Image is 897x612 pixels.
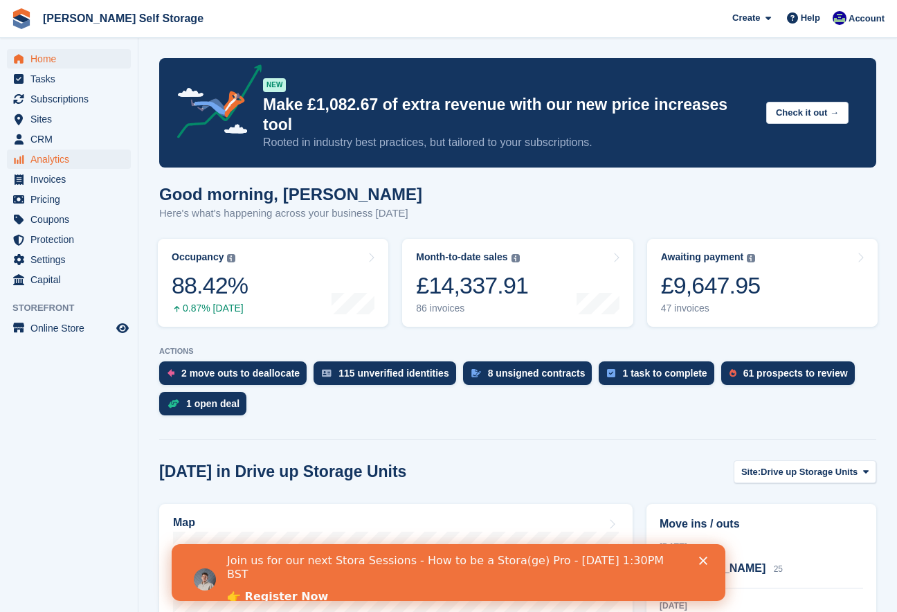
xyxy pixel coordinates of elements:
a: 61 prospects to review [721,361,862,392]
a: menu [7,150,131,169]
div: 2 move outs to deallocate [181,368,300,379]
span: Storefront [12,301,138,315]
img: icon-info-grey-7440780725fd019a000dd9b08b2336e03edf1995a4989e88bcd33f0948082b44.svg [747,254,755,262]
img: icon-info-grey-7440780725fd019a000dd9b08b2336e03edf1995a4989e88bcd33f0948082b44.svg [511,254,520,262]
a: [PERSON_NAME] Self Storage [37,7,209,30]
a: 1 task to complete [599,361,721,392]
span: Settings [30,250,114,269]
a: 👉 Register Now [55,46,156,61]
div: 88.42% [172,271,248,300]
a: menu [7,318,131,338]
a: menu [7,250,131,269]
img: task-75834270c22a3079a89374b754ae025e5fb1db73e45f91037f5363f120a921f8.svg [607,369,615,377]
div: 115 unverified identities [338,368,449,379]
p: Make £1,082.67 of extra revenue with our new price increases tool [263,95,755,135]
div: Month-to-date sales [416,251,507,263]
img: icon-info-grey-7440780725fd019a000dd9b08b2336e03edf1995a4989e88bcd33f0948082b44.svg [227,254,235,262]
img: Justin Farthing [833,11,846,25]
span: Tasks [30,69,114,89]
a: 2 move outs to deallocate [159,361,314,392]
span: Analytics [30,150,114,169]
button: Site: Drive up Storage Units [734,460,876,483]
div: 0.87% [DATE] [172,303,248,314]
h2: [DATE] in Drive up Storage Units [159,462,406,481]
div: 1 task to complete [622,368,707,379]
span: Pricing [30,190,114,209]
a: menu [7,69,131,89]
h1: Good morning, [PERSON_NAME] [159,185,422,204]
div: NEW [263,78,286,92]
div: [DATE] [660,541,863,553]
div: 86 invoices [416,303,528,314]
a: menu [7,190,131,209]
span: Site: [741,465,761,479]
a: Preview store [114,320,131,336]
button: Check it out → [766,102,849,125]
a: 115 unverified identities [314,361,463,392]
a: menu [7,270,131,289]
span: Subscriptions [30,89,114,109]
span: Protection [30,230,114,249]
div: 8 unsigned contracts [488,368,586,379]
iframe: Intercom live chat banner [172,544,725,601]
p: Here's what's happening across your business [DATE] [159,206,422,222]
a: menu [7,89,131,109]
div: 1 open deal [186,398,239,409]
img: prospect-51fa495bee0391a8d652442698ab0144808aea92771e9ea1ae160a38d050c398.svg [730,369,736,377]
span: CRM [30,129,114,149]
span: Home [30,49,114,69]
div: 61 prospects to review [743,368,848,379]
p: ACTIONS [159,347,876,356]
img: deal-1b604bf984904fb50ccaf53a9ad4b4a5d6e5aea283cecdc64d6e3604feb123c2.svg [167,399,179,408]
span: Account [849,12,885,26]
a: Awaiting payment £9,647.95 47 invoices [647,239,878,327]
a: menu [7,230,131,249]
div: Awaiting payment [661,251,744,263]
h2: Move ins / outs [660,516,863,532]
img: price-adjustments-announcement-icon-8257ccfd72463d97f412b2fc003d46551f7dbcb40ab6d574587a9cd5c0d94... [165,64,262,143]
div: £9,647.95 [661,271,761,300]
div: 47 invoices [661,303,761,314]
a: menu [7,109,131,129]
a: Month-to-date sales £14,337.91 86 invoices [402,239,633,327]
span: Create [732,11,760,25]
a: menu [7,210,131,229]
p: Rooted in industry best practices, but tailored to your subscriptions. [263,135,755,150]
img: verify_identity-adf6edd0f0f0b5bbfe63781bf79b02c33cf7c696d77639b501bdc392416b5a36.svg [322,369,332,377]
span: Coupons [30,210,114,229]
a: menu [7,129,131,149]
a: menu [7,49,131,69]
a: 1 open deal [159,392,253,422]
span: Drive up Storage Units [761,465,858,479]
img: stora-icon-8386f47178a22dfd0bd8f6a31ec36ba5ce8667c1dd55bd0f319d3a0aa187defe.svg [11,8,32,29]
span: Capital [30,270,114,289]
span: Sites [30,109,114,129]
span: Help [801,11,820,25]
span: 25 [774,564,783,574]
div: Occupancy [172,251,224,263]
div: [DATE] [660,600,863,612]
h2: Map [173,516,195,529]
img: move_outs_to_deallocate_icon-f764333ba52eb49d3ac5e1228854f67142a1ed5810a6f6cc68b1a99e826820c5.svg [167,369,174,377]
div: £14,337.91 [416,271,528,300]
a: 8 unsigned contracts [463,361,599,392]
a: Occupancy 88.42% 0.87% [DATE] [158,239,388,327]
img: contract_signature_icon-13c848040528278c33f63329250d36e43548de30e8caae1d1a13099fd9432cc5.svg [471,369,481,377]
a: menu [7,170,131,189]
span: Invoices [30,170,114,189]
span: Online Store [30,318,114,338]
div: Close [527,12,541,21]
